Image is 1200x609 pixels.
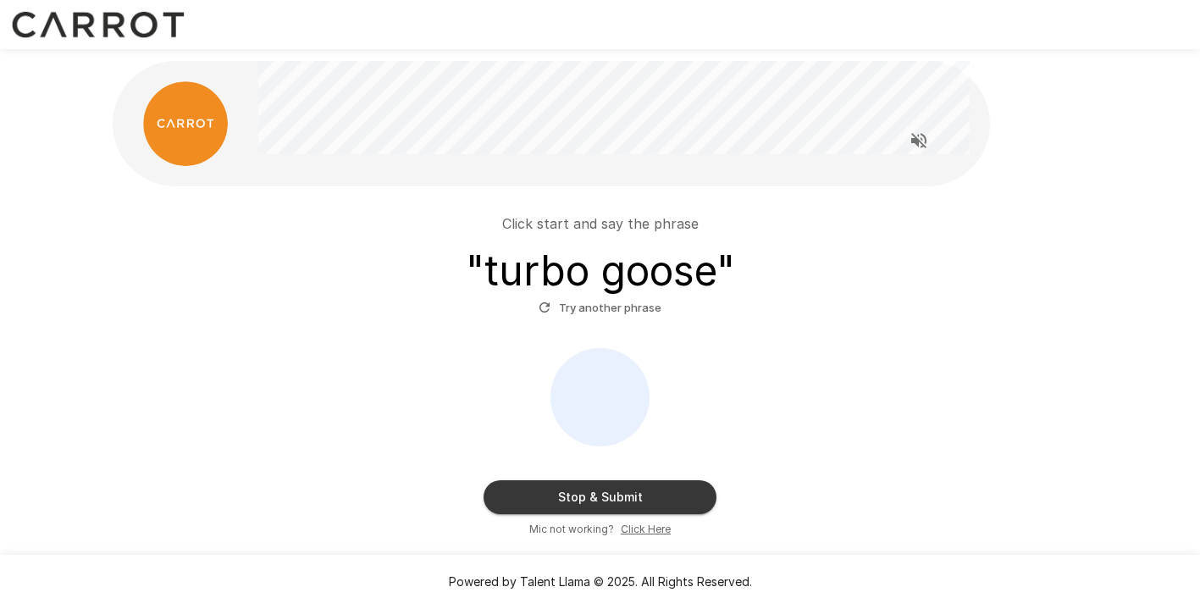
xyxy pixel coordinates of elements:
u: Click Here [621,523,671,535]
button: Try another phrase [534,295,666,321]
p: Click start and say the phrase [502,213,699,234]
span: Mic not working? [529,521,614,538]
button: Stop & Submit [484,480,716,514]
img: carrot_logo.png [143,81,228,166]
p: Powered by Talent Llama © 2025. All Rights Reserved. [20,573,1180,590]
h3: " turbo goose " [466,247,735,295]
button: Read questions aloud [902,124,936,158]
